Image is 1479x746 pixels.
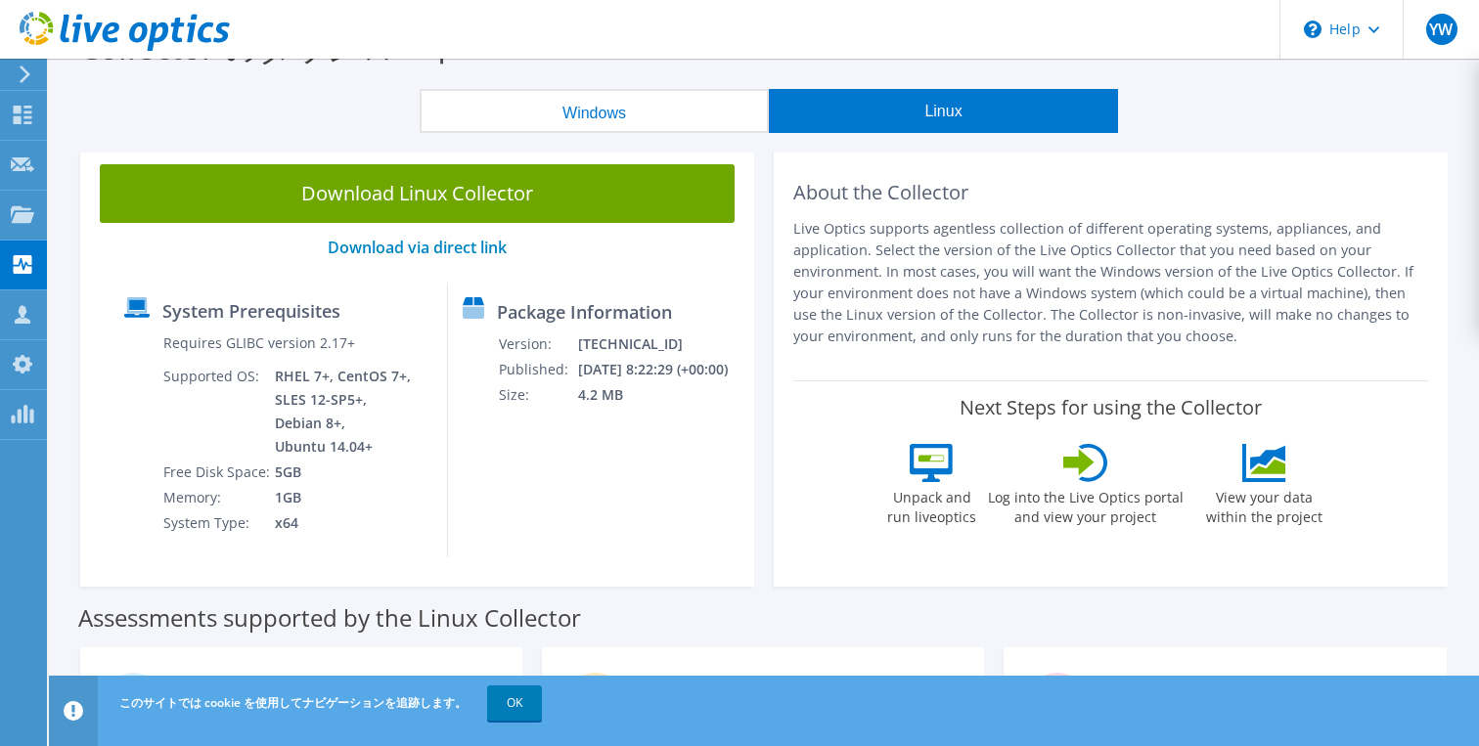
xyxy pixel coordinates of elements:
[78,608,581,628] label: Assessments supported by the Linux Collector
[987,482,1185,527] label: Log into the Live Optics portal and view your project
[887,482,977,527] label: Unpack and run liveoptics
[100,164,735,223] a: Download Linux Collector
[960,396,1262,419] label: Next Steps for using the Collector
[162,460,274,485] td: Free Disk Space:
[769,89,1118,133] button: Linux
[498,331,577,357] td: Version:
[497,302,672,322] label: Package Information
[793,218,1428,347] p: Live Optics supports agentless collection of different operating systems, appliances, and applica...
[274,510,415,536] td: x64
[1304,21,1322,38] svg: \n
[577,357,745,382] td: [DATE] 8:22:29 (+00:00)
[1194,482,1335,527] label: View your data within the project
[498,382,577,408] td: Size:
[274,485,415,510] td: 1GB
[328,237,507,258] a: Download via direct link
[274,364,415,460] td: RHEL 7+, CentOS 7+, SLES 12-SP5+, Debian 8+, Ubuntu 14.04+
[162,364,274,460] td: Supported OS:
[1426,14,1457,45] span: YW
[487,685,542,721] a: OK
[162,510,274,536] td: System Type:
[119,694,467,711] span: このサイトでは cookie を使用してナビゲーションを追跡します。
[163,333,355,353] label: Requires GLIBC version 2.17+
[498,357,577,382] td: Published:
[162,301,340,321] label: System Prerequisites
[577,331,745,357] td: [TECHNICAL_ID]
[420,89,769,133] button: Windows
[274,460,415,485] td: 5GB
[162,485,274,510] td: Memory:
[577,382,745,408] td: 4.2 MB
[793,181,1428,204] h2: About the Collector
